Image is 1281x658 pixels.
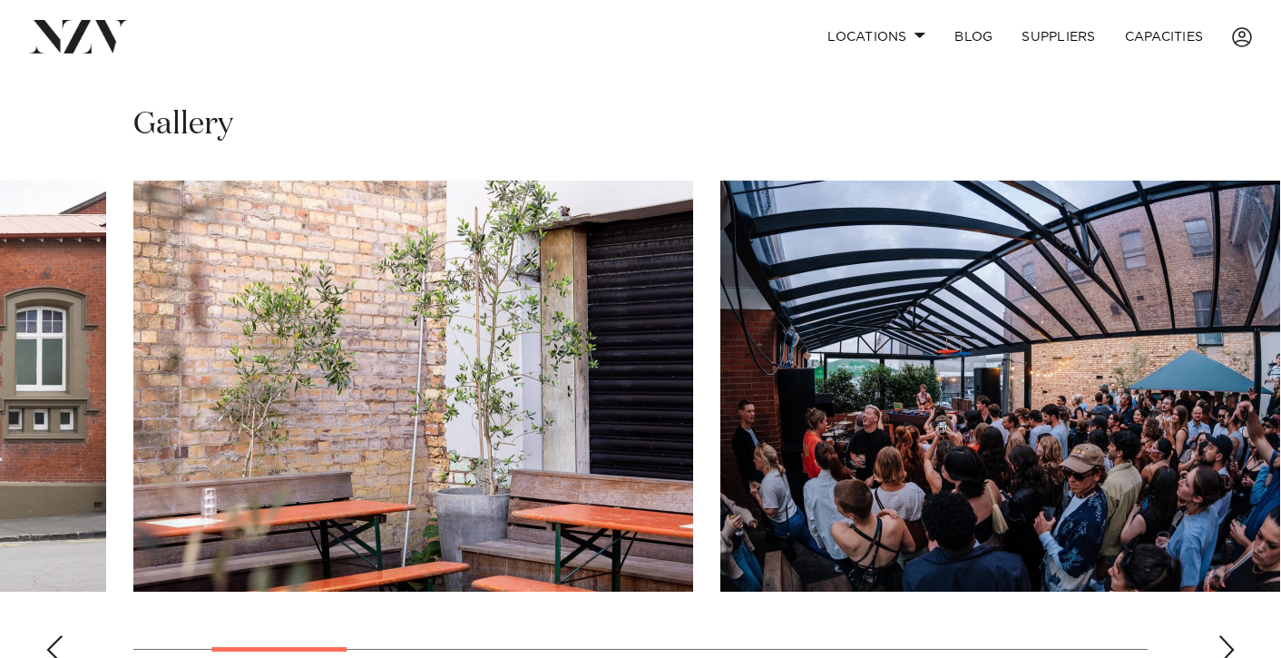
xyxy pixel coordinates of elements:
[133,181,693,592] swiper-slide: 2 / 13
[1110,17,1218,56] a: Capacities
[813,17,940,56] a: Locations
[720,181,1280,592] swiper-slide: 3 / 13
[29,20,128,53] img: nzv-logo.png
[133,104,233,145] h2: Gallery
[1007,17,1110,56] a: SUPPLIERS
[940,17,1007,56] a: BLOG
